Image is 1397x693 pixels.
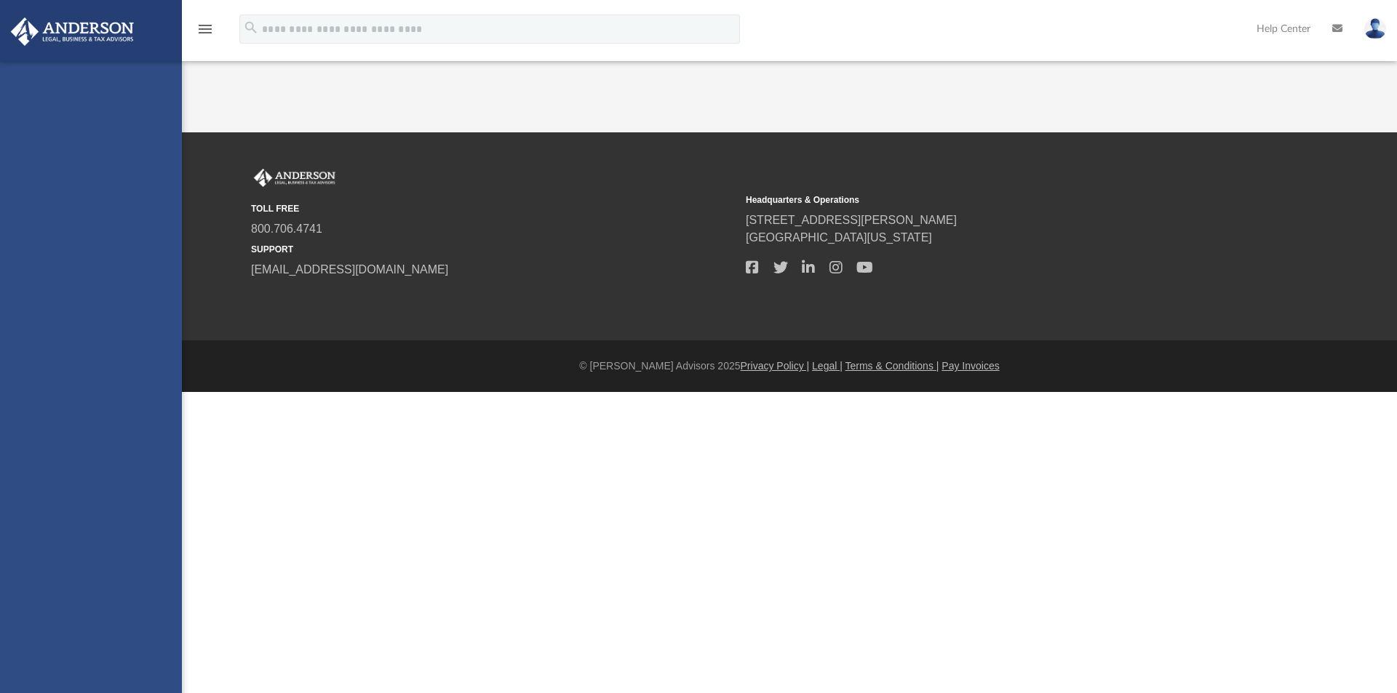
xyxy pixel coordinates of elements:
a: [GEOGRAPHIC_DATA][US_STATE] [746,231,932,244]
a: Privacy Policy | [741,360,810,372]
i: search [243,20,259,36]
a: Legal | [812,360,843,372]
a: Pay Invoices [942,360,999,372]
a: Terms & Conditions | [845,360,939,372]
div: © [PERSON_NAME] Advisors 2025 [182,358,1397,374]
a: menu [196,28,214,38]
a: 800.706.4741 [251,223,322,235]
a: [STREET_ADDRESS][PERSON_NAME] [746,214,957,226]
a: [EMAIL_ADDRESS][DOMAIN_NAME] [251,263,448,276]
img: User Pic [1364,18,1386,39]
small: TOLL FREE [251,202,736,215]
small: Headquarters & Operations [746,193,1230,207]
img: Anderson Advisors Platinum Portal [7,17,138,46]
img: Anderson Advisors Platinum Portal [251,169,338,188]
small: SUPPORT [251,243,736,256]
i: menu [196,20,214,38]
